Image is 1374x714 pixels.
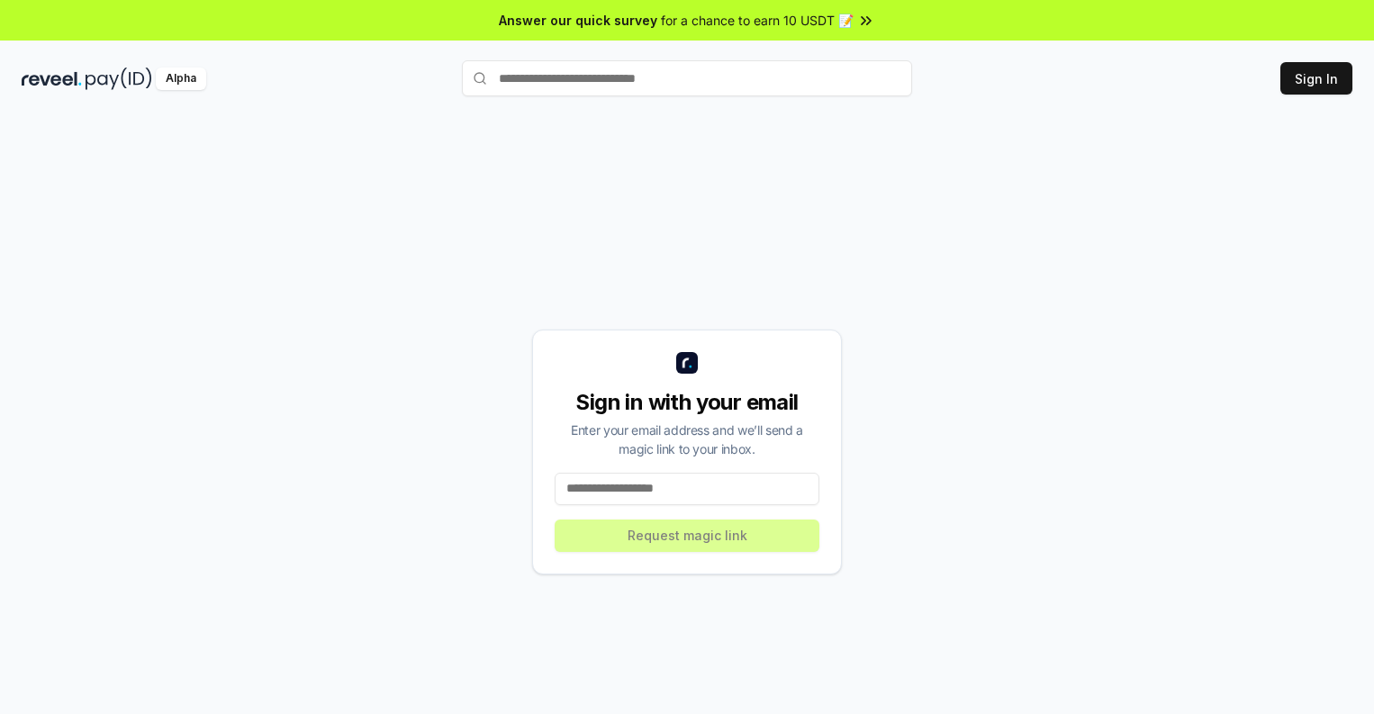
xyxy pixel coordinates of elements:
[676,352,698,374] img: logo_small
[555,420,819,458] div: Enter your email address and we’ll send a magic link to your inbox.
[86,68,152,90] img: pay_id
[22,68,82,90] img: reveel_dark
[661,11,854,30] span: for a chance to earn 10 USDT 📝
[156,68,206,90] div: Alpha
[499,11,657,30] span: Answer our quick survey
[1280,62,1352,95] button: Sign In
[555,388,819,417] div: Sign in with your email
